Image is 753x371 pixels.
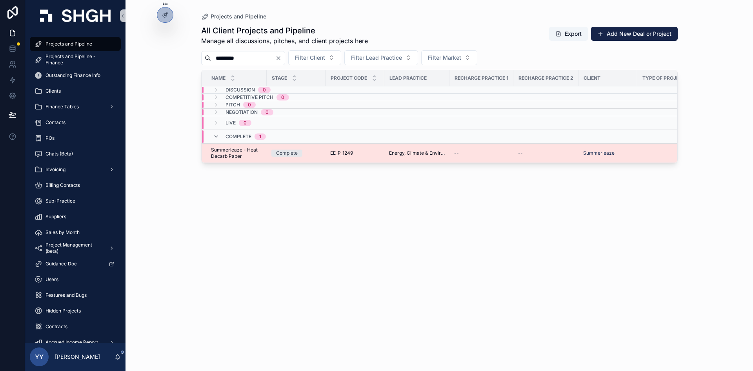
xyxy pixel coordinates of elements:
[226,87,255,93] span: Discussion
[45,308,81,314] span: Hidden Projects
[30,53,121,67] a: Projects and Pipeline - Finance
[30,131,121,145] a: POs
[30,37,121,51] a: Projects and Pipeline
[275,55,285,61] button: Clear
[344,50,418,65] button: Select Button
[30,100,121,114] a: Finance Tables
[276,150,298,157] div: Complete
[295,54,325,62] span: Filter Client
[455,75,508,81] span: Recharge Practice 1
[281,94,284,101] div: 0
[226,109,258,115] span: Negotiation
[351,54,402,62] span: Filter Lead Practice
[428,54,461,62] span: Filter Market
[259,133,261,140] div: 1
[45,229,80,236] span: Sales by Month
[30,304,121,318] a: Hidden Projects
[45,276,58,283] span: Users
[263,87,266,93] div: 0
[454,150,459,156] span: --
[30,68,121,82] a: Outstanding Finance Info
[271,150,321,157] a: Complete
[30,241,121,255] a: Project Management (beta)
[288,50,341,65] button: Select Button
[45,72,100,79] span: Outstanding Finance Info
[45,261,77,267] span: Guidance Doc
[226,102,240,108] span: Pitch
[518,150,574,156] a: --
[583,150,615,156] a: Summerleaze
[226,120,236,126] span: Live
[45,104,79,110] span: Finance Tables
[30,320,121,334] a: Contracts
[30,115,121,130] a: Contacts
[584,75,600,81] span: Client
[226,133,251,140] span: Complete
[591,27,678,41] button: Add New Deal or Project
[30,210,121,224] a: Suppliers
[248,102,251,108] div: 0
[45,53,113,66] span: Projects and Pipeline - Finance
[30,272,121,287] a: Users
[30,163,121,177] a: Invoicing
[45,198,75,204] span: Sub-Practice
[45,242,103,254] span: Project Management (beta)
[40,9,111,22] img: App logo
[389,75,427,81] span: Lead Practice
[331,75,367,81] span: Project Code
[201,13,266,20] a: Projects and Pipeline
[30,194,121,208] a: Sub-Practice
[30,84,121,98] a: Clients
[421,50,477,65] button: Select Button
[30,225,121,239] a: Sales by Month
[45,41,92,47] span: Projects and Pipeline
[454,150,509,156] a: --
[211,13,266,20] span: Projects and Pipeline
[518,75,573,81] span: Recharge Practice 2
[642,75,686,81] span: Type of Project
[226,94,273,101] span: Competitive Pitch
[45,323,67,330] span: Contracts
[330,150,380,156] a: EE_P_1249
[35,352,44,362] span: YY
[330,150,353,156] span: EE_P_1249
[45,119,65,126] span: Contacts
[45,339,98,345] span: Accrued Income Report
[244,120,247,126] div: 0
[45,135,55,141] span: POs
[211,147,262,159] a: Summerleaze - Heat Decarb Paper
[30,178,121,192] a: Billing Contacts
[45,166,65,173] span: Invoicing
[30,257,121,271] a: Guidance Doc
[549,27,588,41] button: Export
[45,151,73,157] span: Chats (Beta)
[583,150,633,156] a: Summerleaze
[55,353,100,361] p: [PERSON_NAME]
[518,150,523,156] span: --
[201,36,368,46] span: Manage all discussions, pitches, and client projects here
[45,214,66,220] span: Suppliers
[45,292,87,298] span: Features and Bugs
[45,182,80,188] span: Billing Contacts
[30,288,121,302] a: Features and Bugs
[211,75,226,81] span: Name
[201,25,368,36] h1: All Client Projects and Pipeline
[25,31,125,343] div: scrollable content
[30,147,121,161] a: Chats (Beta)
[272,75,287,81] span: Stage
[266,109,269,115] div: 0
[45,88,61,94] span: Clients
[389,150,445,156] a: Energy, Climate & Environment
[30,335,121,349] a: Accrued Income Report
